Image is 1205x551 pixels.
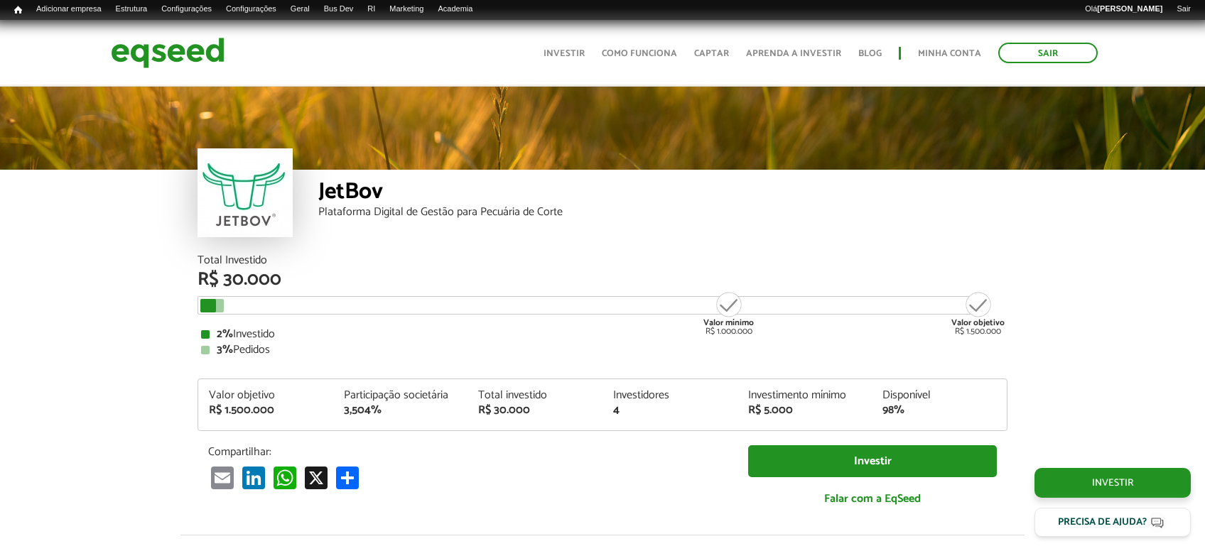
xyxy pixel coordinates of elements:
strong: 2% [217,324,233,344]
a: Geral [283,4,317,15]
span: Início [14,5,22,15]
div: 3,504% [344,405,458,416]
a: Como funciona [602,49,677,58]
div: R$ 1.500.000 [951,290,1005,336]
a: Sair [998,43,1098,63]
div: 4 [613,405,727,416]
a: Academia [431,4,480,15]
a: Captar [694,49,729,58]
a: RI [360,4,382,15]
div: Pedidos [201,344,1004,356]
strong: 3% [217,340,233,359]
div: R$ 1.500.000 [209,405,323,416]
div: Total Investido [198,255,1007,266]
a: Configurações [219,4,283,15]
div: Investidores [613,390,727,401]
strong: [PERSON_NAME] [1097,4,1162,13]
a: X [302,466,330,489]
div: Participação societária [344,390,458,401]
a: Configurações [154,4,219,15]
div: JetBov [318,180,1007,207]
a: Olá[PERSON_NAME] [1078,4,1169,15]
div: 98% [882,405,996,416]
strong: Valor objetivo [951,316,1005,329]
div: R$ 1.000.000 [702,290,755,336]
img: EqSeed [111,34,225,72]
a: Marketing [382,4,431,15]
strong: Valor mínimo [703,316,754,329]
a: Adicionar empresa [29,4,109,15]
div: Investido [201,329,1004,340]
a: Minha conta [918,49,981,58]
a: Início [7,4,29,17]
div: Valor objetivo [209,390,323,401]
div: R$ 5.000 [748,405,862,416]
div: R$ 30.000 [478,405,592,416]
div: Disponível [882,390,996,401]
a: Investir [544,49,585,58]
a: Blog [858,49,882,58]
a: LinkedIn [239,466,268,489]
p: Compartilhar: [208,445,727,459]
a: Falar com a EqSeed [748,484,997,513]
a: Investir [748,445,997,477]
a: Share [333,466,362,489]
div: R$ 30.000 [198,271,1007,289]
div: Plataforma Digital de Gestão para Pecuária de Corte [318,207,1007,218]
a: Investir [1034,468,1191,498]
a: Email [208,466,237,489]
a: Bus Dev [317,4,361,15]
div: Investimento mínimo [748,390,862,401]
div: Total investido [478,390,592,401]
a: Estrutura [109,4,155,15]
a: Aprenda a investir [746,49,841,58]
a: WhatsApp [271,466,299,489]
a: Sair [1169,4,1198,15]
